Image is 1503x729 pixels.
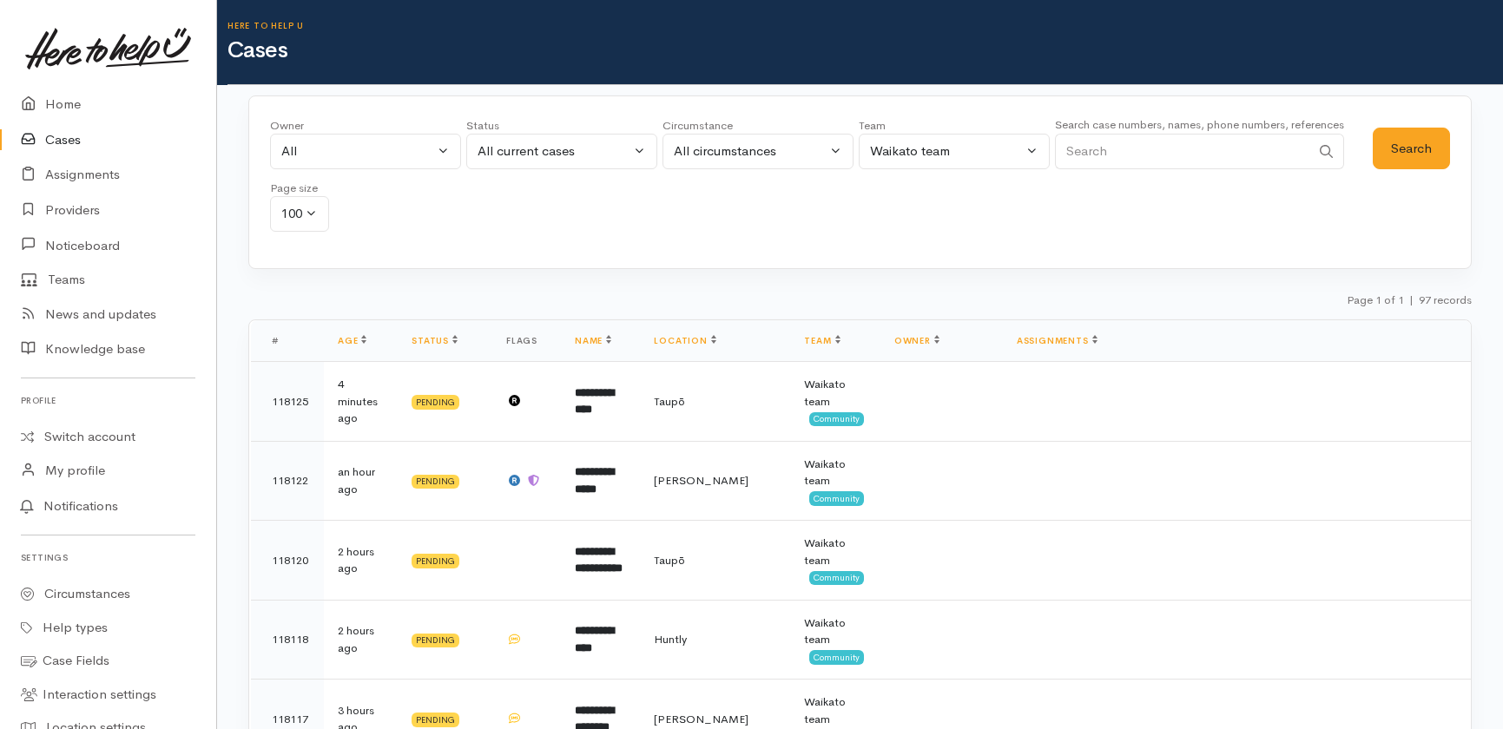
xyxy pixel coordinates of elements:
[466,117,657,135] div: Status
[1055,117,1344,132] small: Search case numbers, names, phone numbers, references
[251,320,324,362] th: #
[251,362,324,442] td: 118125
[654,632,687,647] span: Huntly
[478,141,630,161] div: All current cases
[227,21,1503,30] h6: Here to help u
[412,475,459,489] div: Pending
[809,412,864,426] span: Community
[1055,134,1310,169] input: Search
[809,491,864,505] span: Community
[324,521,398,601] td: 2 hours ago
[251,521,324,601] td: 118120
[1347,292,1472,307] small: Page 1 of 1 97 records
[654,473,748,488] span: [PERSON_NAME]
[281,204,302,224] div: 100
[270,117,461,135] div: Owner
[804,456,866,489] div: Waikato team
[251,441,324,521] td: 118122
[575,335,611,346] a: Name
[804,535,866,568] div: Waikato team
[894,335,939,346] a: Owner
[466,134,657,169] button: All current cases
[674,141,827,161] div: All circumstances
[21,389,195,412] h6: Profile
[804,376,866,410] div: Waikato team
[804,614,866,648] div: Waikato team
[804,335,840,346] a: Team
[412,713,459,726] div: Pending
[1409,292,1414,307] span: |
[654,335,715,346] a: Location
[654,394,685,409] span: Taupō
[654,712,748,726] span: [PERSON_NAME]
[281,141,434,161] div: All
[338,335,366,346] a: Age
[412,395,459,409] div: Pending
[412,554,459,568] div: Pending
[251,600,324,680] td: 118118
[809,571,864,585] span: Community
[21,546,195,569] h6: Settings
[809,650,864,664] span: Community
[1017,335,1098,346] a: Assignments
[870,141,1023,161] div: Waikato team
[412,335,458,346] a: Status
[324,600,398,680] td: 2 hours ago
[492,320,561,362] th: Flags
[1373,128,1450,170] button: Search
[859,117,1050,135] div: Team
[804,693,866,727] div: Waikato team
[270,196,329,232] button: 100
[412,634,459,647] div: Pending
[654,553,685,568] span: Taupō
[324,362,398,442] td: 4 minutes ago
[859,134,1050,169] button: Waikato team
[663,117,854,135] div: Circumstance
[324,441,398,521] td: an hour ago
[270,134,461,169] button: All
[663,134,854,169] button: All circumstances
[270,180,329,197] div: Page size
[227,38,1503,63] h1: Cases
